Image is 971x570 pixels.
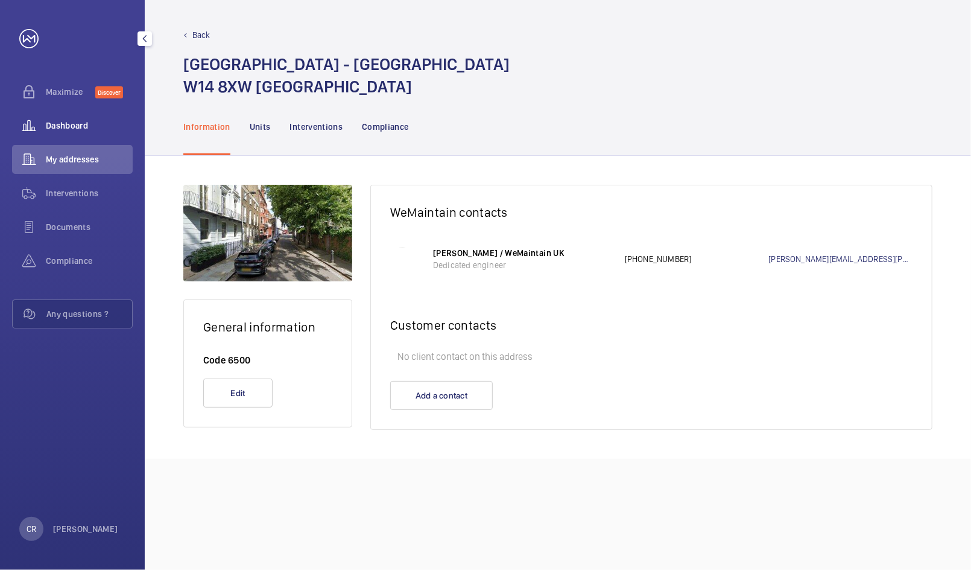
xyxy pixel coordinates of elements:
[46,255,133,267] span: Compliance
[46,86,95,98] span: Maximize
[46,120,133,132] span: Dashboard
[203,354,332,367] p: Code 6500
[250,121,271,133] p: Units
[183,121,230,133] p: Information
[390,318,912,333] h2: Customer contacts
[390,345,912,369] p: No client contact on this address
[192,29,210,41] p: Back
[53,523,118,535] p: [PERSON_NAME]
[625,253,769,265] p: [PHONE_NUMBER]
[95,86,123,98] span: Discover
[46,187,133,199] span: Interventions
[433,259,613,271] p: Dedicated engineer
[27,523,36,535] p: CR
[433,247,613,259] p: [PERSON_NAME] / WeMaintain UK
[203,379,273,408] button: Edit
[183,53,510,98] h1: [GEOGRAPHIC_DATA] - [GEOGRAPHIC_DATA] W14 8XW [GEOGRAPHIC_DATA]
[362,121,409,133] p: Compliance
[203,319,332,335] h2: General information
[390,381,493,410] button: Add a contact
[46,308,132,320] span: Any questions ?
[769,253,913,265] a: [PERSON_NAME][EMAIL_ADDRESS][PERSON_NAME][DOMAIN_NAME]
[46,153,133,165] span: My addresses
[390,205,912,220] h2: WeMaintain contacts
[46,221,133,233] span: Documents
[290,121,343,133] p: Interventions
